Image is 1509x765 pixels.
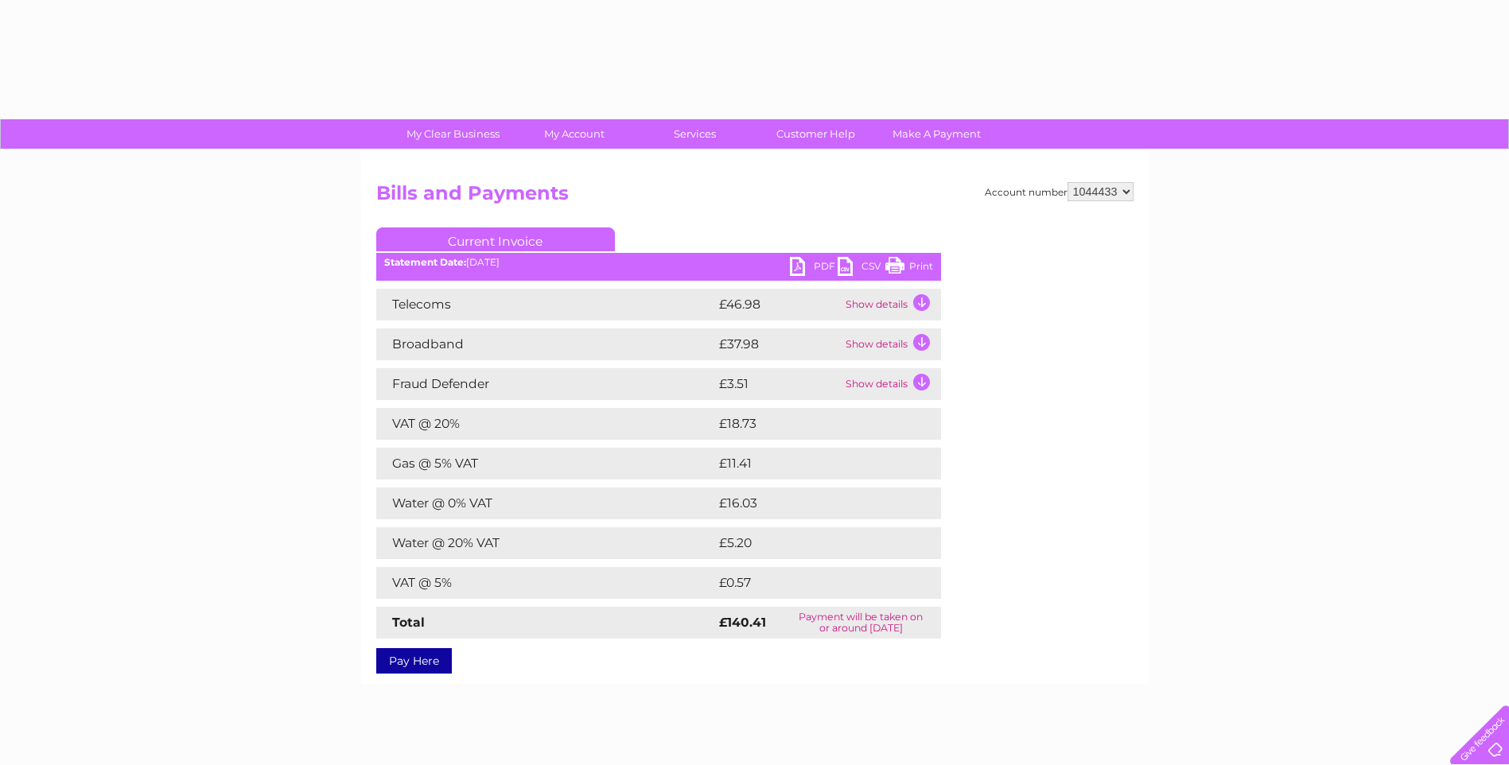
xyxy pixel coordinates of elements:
[629,119,760,149] a: Services
[384,256,466,268] b: Statement Date:
[387,119,519,149] a: My Clear Business
[376,527,715,559] td: Water @ 20% VAT
[781,607,941,639] td: Payment will be taken on or around [DATE]
[392,615,425,630] strong: Total
[715,289,842,320] td: £46.98
[508,119,640,149] a: My Account
[871,119,1002,149] a: Make A Payment
[376,227,615,251] a: Current Invoice
[376,257,941,268] div: [DATE]
[376,487,715,519] td: Water @ 0% VAT
[715,328,842,360] td: £37.98
[750,119,881,149] a: Customer Help
[376,289,715,320] td: Telecoms
[985,182,1134,201] div: Account number
[376,567,715,599] td: VAT @ 5%
[838,257,885,280] a: CSV
[376,448,715,480] td: Gas @ 5% VAT
[790,257,838,280] a: PDF
[376,648,452,674] a: Pay Here
[376,368,715,400] td: Fraud Defender
[715,368,842,400] td: £3.51
[715,487,908,519] td: £16.03
[719,615,766,630] strong: £140.41
[885,257,933,280] a: Print
[376,408,715,440] td: VAT @ 20%
[376,328,715,360] td: Broadband
[715,527,904,559] td: £5.20
[376,182,1134,212] h2: Bills and Payments
[715,448,904,480] td: £11.41
[715,408,908,440] td: £18.73
[715,567,904,599] td: £0.57
[842,289,941,320] td: Show details
[842,368,941,400] td: Show details
[842,328,941,360] td: Show details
